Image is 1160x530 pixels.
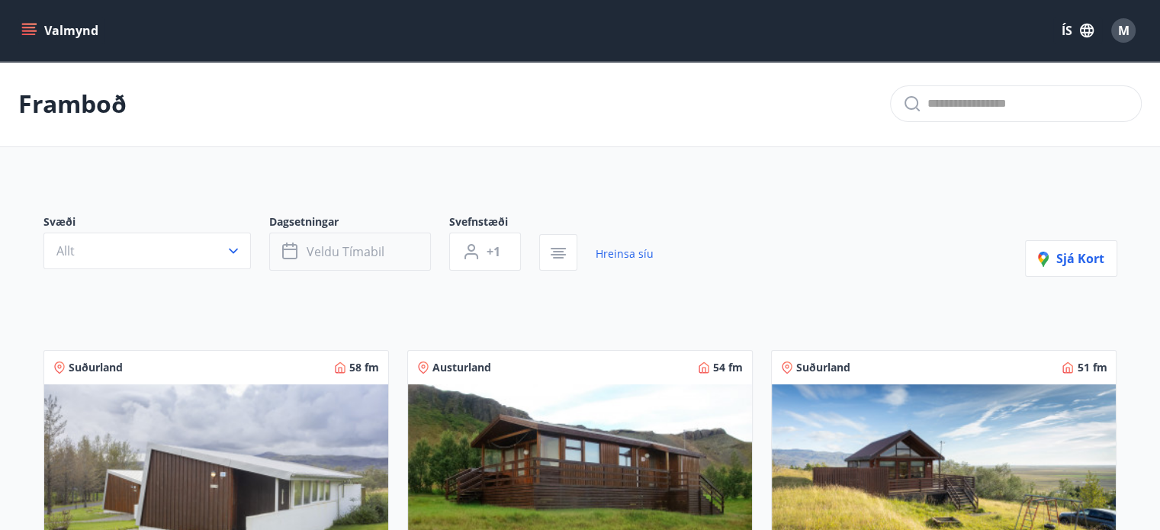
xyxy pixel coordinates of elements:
span: Svefnstæði [449,214,539,233]
p: Framboð [18,87,127,120]
span: Veldu tímabil [307,243,384,260]
span: Allt [56,243,75,259]
span: 51 fm [1077,360,1107,375]
span: Dagsetningar [269,214,449,233]
span: Suðurland [796,360,850,375]
button: Veldu tímabil [269,233,431,271]
span: Svæði [43,214,269,233]
a: Hreinsa síu [596,237,654,271]
button: Sjá kort [1025,240,1117,277]
span: Austurland [432,360,491,375]
span: Suðurland [69,360,123,375]
button: menu [18,17,104,44]
button: Allt [43,233,251,269]
span: +1 [487,243,500,260]
span: Sjá kort [1038,250,1104,267]
button: ÍS [1053,17,1102,44]
span: 54 fm [713,360,743,375]
button: M [1105,12,1142,49]
span: 58 fm [349,360,379,375]
span: M [1118,22,1129,39]
button: +1 [449,233,521,271]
